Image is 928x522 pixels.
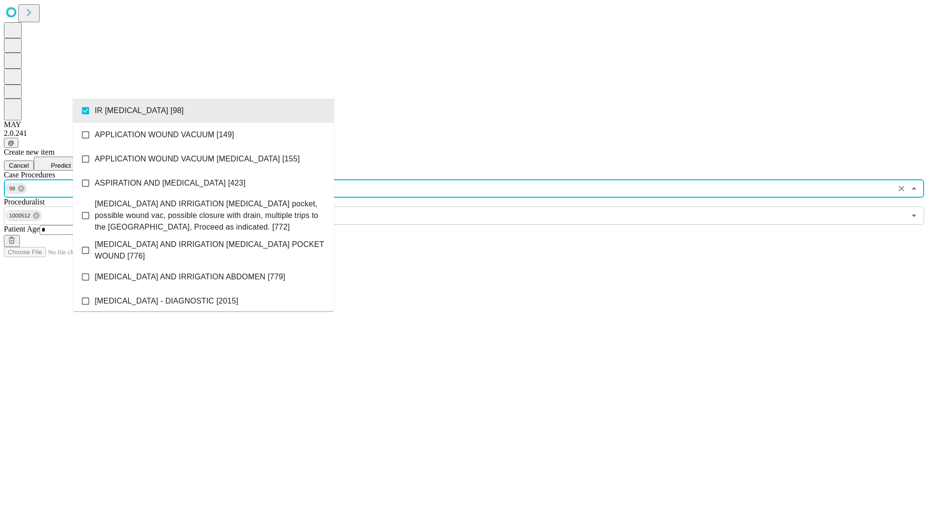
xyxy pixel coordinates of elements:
[5,210,42,221] div: 1000512
[895,182,908,195] button: Clear
[95,105,184,116] span: IR [MEDICAL_DATA] [98]
[4,171,55,179] span: Scheduled Procedure
[4,138,18,148] button: @
[34,157,78,171] button: Predict
[5,183,19,194] span: 98
[95,295,238,307] span: [MEDICAL_DATA] - DIAGNOSTIC [2015]
[95,153,300,165] span: APPLICATION WOUND VACUUM [MEDICAL_DATA] [155]
[5,210,34,221] span: 1000512
[4,129,924,138] div: 2.0.241
[4,160,34,171] button: Cancel
[907,209,921,222] button: Open
[95,177,246,189] span: ASPIRATION AND [MEDICAL_DATA] [423]
[95,129,234,141] span: APPLICATION WOUND VACUUM [149]
[51,162,71,169] span: Predict
[9,162,29,169] span: Cancel
[4,148,55,156] span: Create new item
[4,225,40,233] span: Patient Age
[8,139,14,146] span: @
[95,198,326,233] span: [MEDICAL_DATA] AND IRRIGATION [MEDICAL_DATA] pocket, possible wound vac, possible closure with dr...
[95,239,326,262] span: [MEDICAL_DATA] AND IRRIGATION [MEDICAL_DATA] POCKET WOUND [776]
[4,198,44,206] span: Proceduralist
[5,183,27,194] div: 98
[95,271,285,283] span: [MEDICAL_DATA] AND IRRIGATION ABDOMEN [779]
[4,120,924,129] div: MAY
[907,182,921,195] button: Close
